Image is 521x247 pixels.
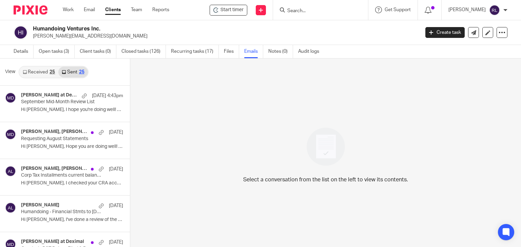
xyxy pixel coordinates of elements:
[5,68,15,75] span: View
[14,25,28,40] img: svg%3E
[489,5,500,16] img: svg%3E
[131,6,142,13] a: Team
[33,33,415,40] p: [PERSON_NAME][EMAIL_ADDRESS][DOMAIN_NAME]
[21,239,84,245] h4: [PERSON_NAME] at Deximal
[21,136,103,142] p: Requesting August Statements
[21,92,78,98] h4: [PERSON_NAME] at Deximal
[210,5,247,16] div: Humandoing Ventures Inc.
[21,217,123,223] p: Hi [PERSON_NAME], I've done a review of the books up...
[109,202,123,209] p: [DATE]
[385,7,411,12] span: Get Support
[425,27,465,38] a: Create task
[21,202,59,208] h4: [PERSON_NAME]
[80,45,116,58] a: Client tasks (0)
[224,45,239,58] a: Files
[5,129,16,140] img: svg%3E
[302,123,349,170] img: image
[109,129,123,136] p: [DATE]
[21,173,103,178] p: Corp Tax Installments current balance paid
[268,45,293,58] a: Notes (0)
[448,6,486,13] p: [PERSON_NAME]
[243,176,408,184] p: Select a conversation from the list on the left to view its contents.
[50,70,55,74] div: 25
[21,166,88,172] h4: [PERSON_NAME], [PERSON_NAME]
[92,92,123,99] p: [DATE] 4:43pm
[14,5,47,15] img: Pixie
[244,45,263,58] a: Emails
[121,45,166,58] a: Closed tasks (126)
[79,70,84,74] div: 25
[5,202,16,213] img: svg%3E
[298,45,324,58] a: Audit logs
[58,67,88,77] a: Sent25
[84,6,95,13] a: Email
[105,6,121,13] a: Clients
[21,99,103,105] p: September Mid-Month Review List
[220,6,244,14] span: Start timer
[19,67,58,77] a: Received25
[14,45,34,58] a: Details
[109,239,123,246] p: [DATE]
[21,209,103,215] p: Humandoing - Financial Stmts to [DATE]
[63,6,74,13] a: Work
[21,107,123,113] p: Hi [PERSON_NAME], I hope you're doing well! Thank...
[171,45,219,58] a: Recurring tasks (17)
[21,180,123,186] p: Hi [PERSON_NAME], I checked your CRA account [DATE]...
[21,129,88,135] h4: [PERSON_NAME], [PERSON_NAME] at Deximal
[109,166,123,173] p: [DATE]
[287,8,348,14] input: Search
[33,25,339,32] h2: Humandoing Ventures Inc.
[5,92,16,103] img: svg%3E
[5,166,16,177] img: svg%3E
[39,45,75,58] a: Open tasks (3)
[152,6,169,13] a: Reports
[21,144,123,150] p: Hi [PERSON_NAME], Hope you are doing well! When...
